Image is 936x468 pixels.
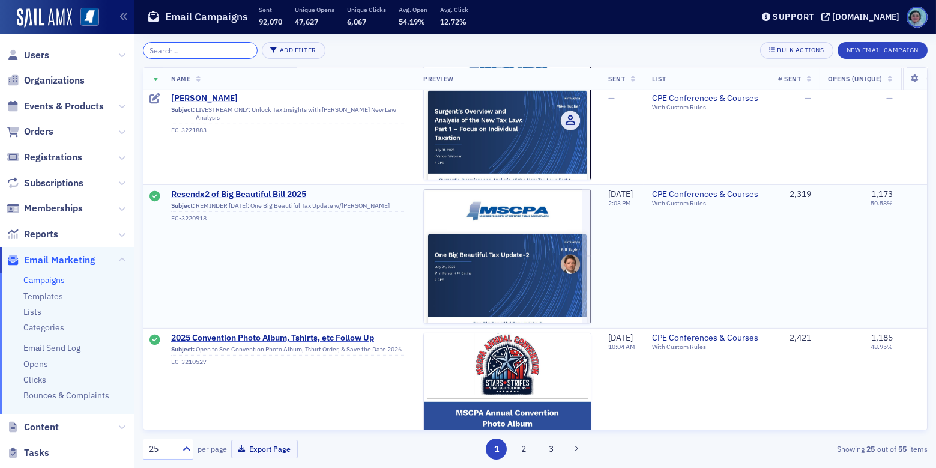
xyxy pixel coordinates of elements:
[171,333,406,344] a: 2025 Convention Photo Album, Tshirts, etc Follow Up
[80,8,99,26] img: SailAMX
[72,8,99,28] a: View Homepage
[171,202,406,213] div: REMINDER [DATE]: One Big Beautiful Tax Update w/[PERSON_NAME]
[440,17,466,26] span: 12.72%
[608,332,633,343] span: [DATE]
[652,333,761,344] a: CPE Conferences & Courses
[608,74,625,83] span: Sent
[540,439,561,460] button: 3
[778,189,811,200] div: 2,319
[778,333,811,344] div: 2,421
[832,11,899,22] div: [DOMAIN_NAME]
[7,125,53,138] a: Orders
[171,214,406,222] div: EC-3220918
[259,17,282,26] span: 92,070
[24,49,49,62] span: Users
[259,5,282,14] p: Sent
[171,345,406,356] div: Open to See Convention Photo Album, Tshirt Order, & Save the Date 2026
[165,10,248,24] h1: Email Campaigns
[608,342,635,351] time: 10:04 AM
[150,191,161,203] div: Sent
[652,104,761,112] div: With Custom Rules
[24,254,95,267] span: Email Marketing
[513,439,534,460] button: 2
[7,177,83,190] a: Subscriptions
[171,345,195,353] span: Subject:
[149,443,175,455] div: 25
[608,93,615,103] span: —
[486,439,507,460] button: 1
[778,74,801,83] span: # Sent
[871,189,893,200] div: 1,173
[171,126,406,134] div: EC-3221883
[171,106,195,121] span: Subject:
[171,358,406,366] div: EC-3210527
[777,47,824,53] div: Bulk Actions
[171,189,406,200] a: Resendx2 of Big Beautiful Bill 2025
[231,440,298,458] button: Export Page
[23,322,64,333] a: Categories
[24,100,104,113] span: Events & Products
[24,446,49,460] span: Tasks
[871,199,893,207] div: 50.58%
[24,177,83,190] span: Subscriptions
[773,11,814,22] div: Support
[347,17,366,26] span: 6,067
[838,42,928,59] button: New Email Campaign
[652,93,761,104] a: CPE Conferences & Courses
[871,333,893,344] div: 1,185
[7,254,95,267] a: Email Marketing
[608,189,633,199] span: [DATE]
[652,199,761,207] div: With Custom Rules
[24,74,85,87] span: Organizations
[23,291,63,302] a: Templates
[760,42,833,59] button: Bulk Actions
[24,151,82,164] span: Registrations
[24,421,59,434] span: Content
[150,93,161,105] div: Draft
[7,49,49,62] a: Users
[171,93,406,104] a: [PERSON_NAME]
[23,390,109,401] a: Bounces & Complaints
[399,17,425,26] span: 54.19%
[143,42,258,59] input: Search…
[7,100,104,113] a: Events & Products
[7,228,58,241] a: Reports
[262,42,325,59] button: Add Filter
[865,443,877,454] strong: 25
[399,5,427,14] p: Avg. Open
[23,306,41,317] a: Lists
[440,5,468,14] p: Avg. Click
[7,202,83,215] a: Memberships
[652,343,761,351] div: With Custom Rules
[907,7,928,28] span: Profile
[198,443,227,454] label: per page
[7,421,59,434] a: Content
[7,151,82,164] a: Registrations
[23,359,48,369] a: Opens
[7,446,49,460] a: Tasks
[608,199,631,207] time: 2:03 PM
[150,335,161,347] div: Sent
[871,343,893,351] div: 48.95%
[828,74,882,83] span: Opens (Unique)
[24,202,83,215] span: Memberships
[171,74,190,83] span: Name
[423,74,454,83] span: Preview
[23,374,46,385] a: Clicks
[838,44,928,55] a: New Email Campaign
[652,189,761,200] span: CPE Conferences & Courses
[652,74,666,83] span: List
[896,443,909,454] strong: 55
[295,5,334,14] p: Unique Opens
[23,342,80,353] a: Email Send Log
[821,13,904,21] button: [DOMAIN_NAME]
[17,8,72,28] a: SailAMX
[171,106,406,124] div: LIVESTREAM ONLY: Unlock Tax Insights with [PERSON_NAME] New Law Analysis
[171,202,195,210] span: Subject:
[347,5,386,14] p: Unique Clicks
